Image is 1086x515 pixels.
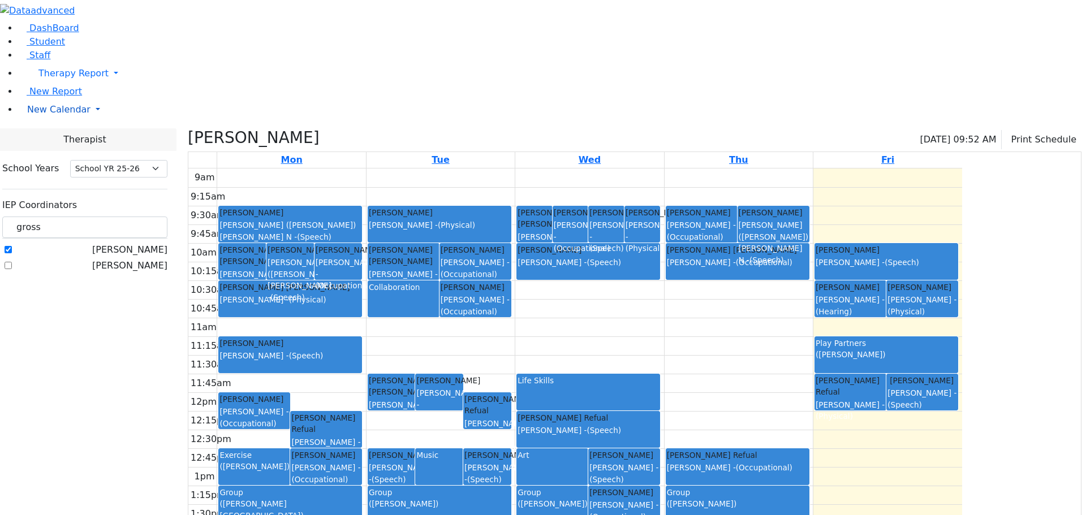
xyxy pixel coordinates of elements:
label: [PERSON_NAME] [92,243,167,257]
span: (Speech) [887,400,922,409]
div: 10:30am [188,283,234,297]
div: [PERSON_NAME] - [219,269,265,292]
div: [PERSON_NAME] [PERSON_NAME] [667,244,808,256]
div: 10:15am [188,265,234,278]
div: Music [416,449,462,461]
span: (Speech) [587,426,621,435]
span: (Occupational) [219,419,276,428]
div: 12pm [188,395,219,409]
div: [PERSON_NAME] - [369,219,510,231]
a: Student [18,36,65,47]
div: [PERSON_NAME] - [667,219,736,243]
div: 12:45pm [188,451,234,465]
div: [PERSON_NAME] Refual [816,375,885,398]
div: [PERSON_NAME] [441,282,510,293]
div: [PERSON_NAME] [PERSON_NAME] [219,244,265,267]
div: Group [219,487,361,498]
div: ([PERSON_NAME]) [667,498,808,509]
span: Staff [29,50,50,60]
div: Play Partners [816,337,957,349]
input: Search [2,217,167,238]
div: [PERSON_NAME] - [441,257,510,280]
a: September 22, 2025 [279,152,305,168]
span: (Speech) [372,412,406,421]
span: New Report [29,86,82,97]
div: [PERSON_NAME] [416,375,462,386]
div: 9:45am [188,227,227,241]
div: [PERSON_NAME] - [626,219,659,254]
div: [PERSON_NAME] ([PERSON_NAME]) [PERSON_NAME] N - [739,219,808,266]
a: New Report [18,86,82,97]
div: [PERSON_NAME] - [369,462,415,485]
div: 11am [188,321,219,334]
div: 12:30pm [188,432,234,446]
div: [PERSON_NAME] - [816,294,885,317]
div: [PERSON_NAME] - [219,406,289,429]
span: (Speech) [289,351,324,360]
div: [PERSON_NAME] [464,449,510,461]
div: [PERSON_NAME] Refual [464,393,510,417]
div: [PERSON_NAME] [219,393,289,405]
span: (Occupational) [416,412,473,421]
div: [PERSON_NAME] - [518,425,659,436]
span: (Occupational) [667,232,723,241]
div: [PERSON_NAME] - [518,257,659,268]
span: DashBoard [29,23,79,33]
div: [PERSON_NAME] - [816,257,957,268]
div: [PERSON_NAME] [816,282,885,293]
span: (Physical) [887,307,925,316]
a: September 25, 2025 [727,152,751,168]
div: [PERSON_NAME] - [219,350,361,361]
div: [PERSON_NAME] - [816,399,885,422]
div: [PERSON_NAME] ([PERSON_NAME]) [PERSON_NAME] N - [219,219,361,243]
div: [PERSON_NAME] [PERSON_NAME] [369,375,415,398]
div: [PERSON_NAME] [816,244,957,256]
div: Life Skills [518,375,659,386]
a: New Calendar [18,98,1086,121]
div: 12:15pm [188,414,234,427]
div: [PERSON_NAME] [369,449,415,461]
div: 11:45am [188,376,234,390]
span: (Occupational) [316,281,372,290]
div: 1pm [192,470,217,483]
div: [PERSON_NAME] - [887,294,957,317]
div: [PERSON_NAME] [369,207,510,218]
div: [PERSON_NAME] - [518,231,551,266]
label: IEP Coordinators [2,198,77,212]
div: ([PERSON_NAME]) [816,349,957,360]
div: [PERSON_NAME] [626,207,659,218]
div: [PERSON_NAME] - [316,257,361,291]
div: [PERSON_NAME] [589,207,623,218]
div: [PERSON_NAME] [268,244,313,256]
a: Therapy Report [18,62,1086,85]
div: [PERSON_NAME] - [667,462,808,473]
div: [PERSON_NAME] [PERSON_NAME] [219,282,361,293]
div: [PERSON_NAME] [316,244,361,256]
div: [PERSON_NAME] - [554,219,587,254]
div: [PERSON_NAME] - [369,269,438,292]
span: (Occupational) [441,307,497,316]
label: School Years [2,162,59,175]
div: [PERSON_NAME] - [464,418,510,452]
span: (Speech) [372,475,406,484]
div: 11:15am [188,339,234,353]
div: Group [518,487,587,498]
div: [PERSON_NAME] - [464,462,510,485]
div: ([PERSON_NAME]) [219,461,289,472]
div: [PERSON_NAME] [739,207,808,218]
span: (Hearing) [816,307,852,316]
div: Art [518,449,587,461]
div: [PERSON_NAME] - [441,294,510,317]
div: Exercise [219,449,289,461]
span: (Occupational) [736,258,792,267]
span: (Speech) [467,475,502,484]
div: 9am [192,171,217,184]
div: [PERSON_NAME] - [667,257,808,268]
div: [PERSON_NAME] [291,449,361,461]
div: [PERSON_NAME] [219,207,361,218]
span: (Occupational) [736,463,792,472]
div: [PERSON_NAME] [PERSON_NAME] [518,207,551,230]
span: (Speech) [587,258,621,267]
div: [PERSON_NAME] [887,375,957,386]
span: (Speech) [589,475,624,484]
